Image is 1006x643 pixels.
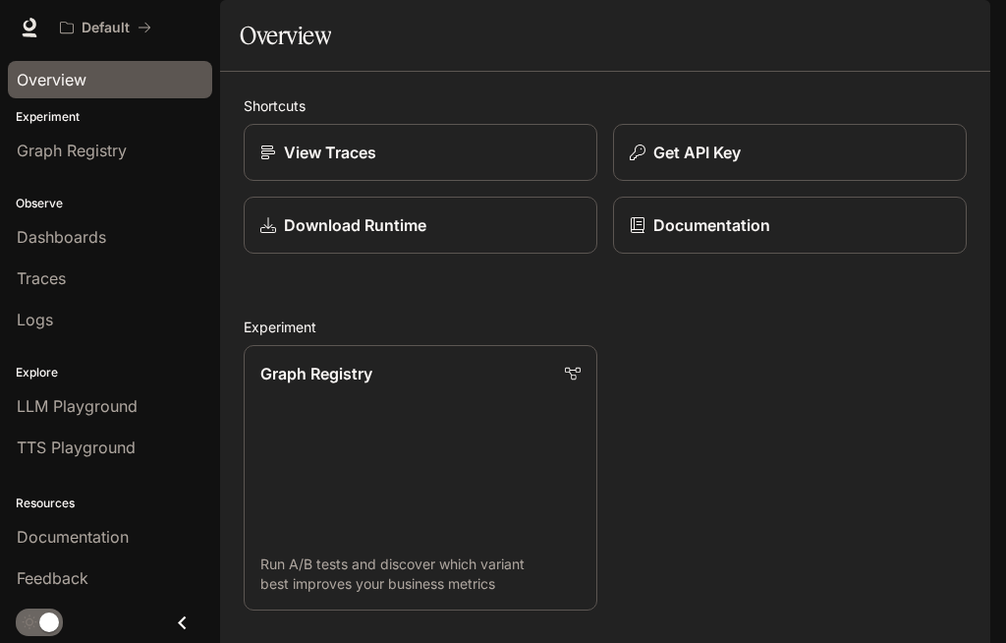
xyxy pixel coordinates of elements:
[51,8,160,47] button: All workspaces
[244,95,967,116] h2: Shortcuts
[260,555,581,594] p: Run A/B tests and discover which variant best improves your business metrics
[260,362,372,385] p: Graph Registry
[244,317,967,337] h2: Experiment
[653,141,741,164] p: Get API Key
[613,124,967,181] button: Get API Key
[284,213,426,237] p: Download Runtime
[244,197,597,254] a: Download Runtime
[613,197,967,254] a: Documentation
[244,345,597,611] a: Graph RegistryRun A/B tests and discover which variant best improves your business metrics
[240,16,331,55] h1: Overview
[653,213,770,237] p: Documentation
[244,124,597,181] a: View Traces
[284,141,376,164] p: View Traces
[82,20,130,36] p: Default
